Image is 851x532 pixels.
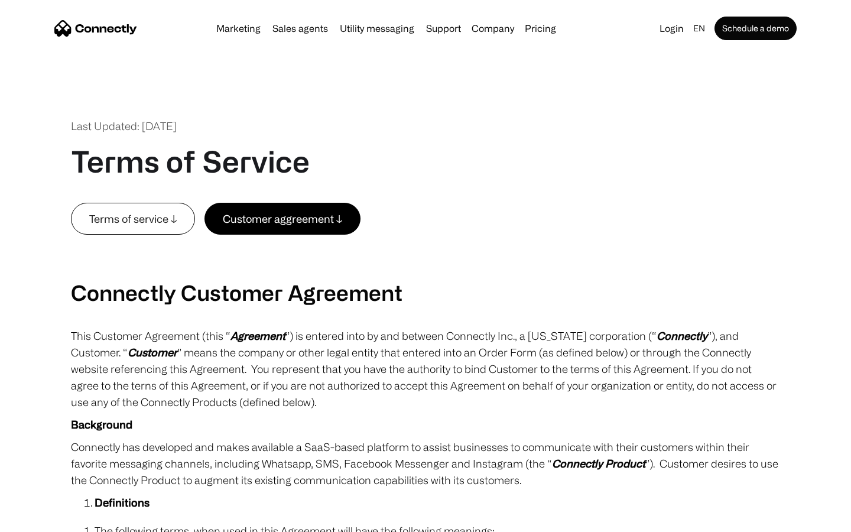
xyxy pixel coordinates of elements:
[421,24,466,33] a: Support
[268,24,333,33] a: Sales agents
[128,346,177,358] em: Customer
[714,17,797,40] a: Schedule a demo
[520,24,561,33] a: Pricing
[71,327,780,410] p: This Customer Agreement (this “ ”) is entered into by and between Connectly Inc., a [US_STATE] co...
[89,210,177,227] div: Terms of service ↓
[71,419,132,430] strong: Background
[71,235,780,251] p: ‍
[212,24,265,33] a: Marketing
[655,20,688,37] a: Login
[24,511,71,528] ul: Language list
[230,330,285,342] em: Agreement
[657,330,707,342] em: Connectly
[71,280,780,305] h2: Connectly Customer Agreement
[693,20,705,37] div: en
[223,210,342,227] div: Customer aggreement ↓
[552,458,645,469] em: Connectly Product
[71,439,780,488] p: Connectly has developed and makes available a SaaS-based platform to assist businesses to communi...
[472,20,514,37] div: Company
[335,24,419,33] a: Utility messaging
[71,144,310,179] h1: Terms of Service
[71,257,780,274] p: ‍
[95,497,150,508] strong: Definitions
[12,510,71,528] aside: Language selected: English
[71,118,177,134] div: Last Updated: [DATE]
